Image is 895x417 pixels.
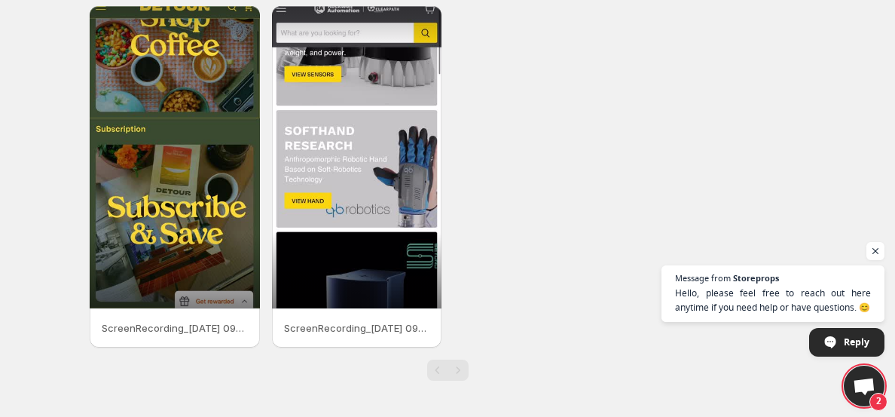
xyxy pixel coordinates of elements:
[427,360,469,381] nav: Pagination
[675,274,731,282] span: Message from
[284,320,430,336] p: ScreenRecording_[DATE] 09-01-52_1
[844,329,869,355] span: Reply
[733,274,779,282] span: Storeprops
[102,320,248,336] p: ScreenRecording_[DATE] 09-04-17_1
[844,366,884,406] a: Open chat
[869,393,887,411] span: 2
[675,286,871,314] span: Hello, please feel free to reach out here anytime if you need help or have questions. 😊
